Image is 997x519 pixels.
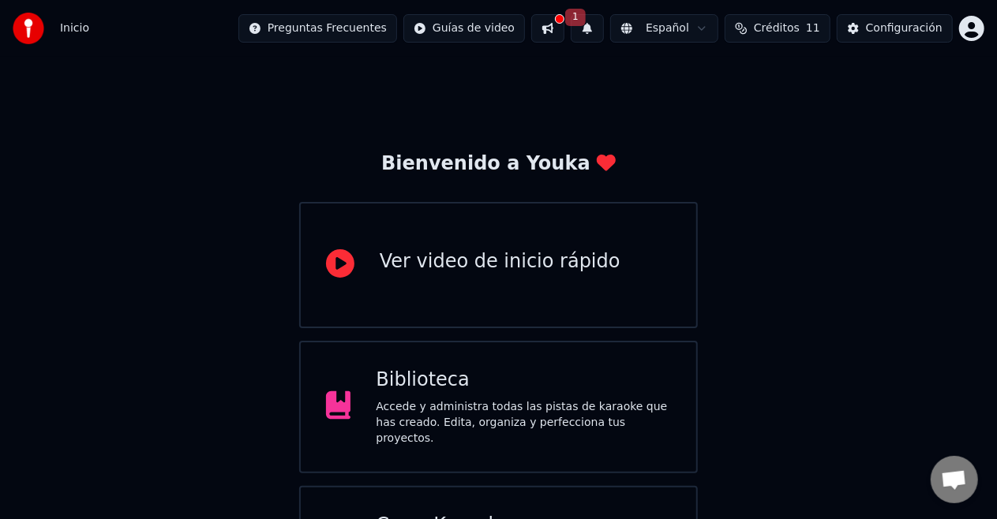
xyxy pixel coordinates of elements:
button: Preguntas Frecuentes [238,14,397,43]
span: 11 [806,21,820,36]
span: Inicio [60,21,89,36]
span: Créditos [754,21,800,36]
div: Ver video de inicio rápido [380,249,620,274]
button: Guías de video [403,14,525,43]
button: Configuración [837,14,953,43]
a: Chat abierto [931,456,978,503]
div: Biblioteca [376,368,671,393]
button: Créditos11 [725,14,830,43]
button: 1 [571,14,604,43]
span: 1 [565,9,586,26]
div: Bienvenido a Youka [381,151,616,177]
div: Configuración [866,21,943,36]
nav: breadcrumb [60,21,89,36]
img: youka [13,13,44,44]
div: Accede y administra todas las pistas de karaoke que has creado. Edita, organiza y perfecciona tus... [376,399,671,446]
